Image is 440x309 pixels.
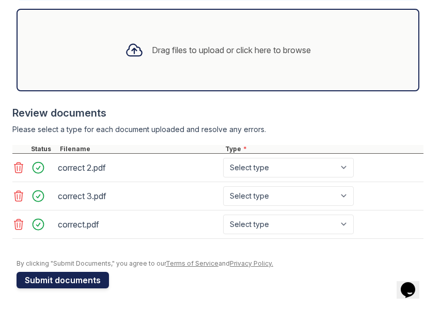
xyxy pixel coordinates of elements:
div: Please select a type for each document uploaded and resolve any errors. [12,124,423,135]
a: Privacy Policy. [230,259,273,267]
div: correct 2.pdf [58,159,219,176]
div: correct 3.pdf [58,188,219,204]
div: Type [223,145,423,153]
div: By clicking "Submit Documents," you agree to our and [17,259,423,268]
div: Filename [58,145,223,153]
iframe: chat widget [397,268,430,299]
div: Status [29,145,58,153]
div: Review documents [12,106,423,120]
div: Drag files to upload or click here to browse [152,44,311,56]
button: Submit documents [17,272,109,288]
div: correct.pdf [58,216,219,233]
a: Terms of Service [166,259,218,267]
